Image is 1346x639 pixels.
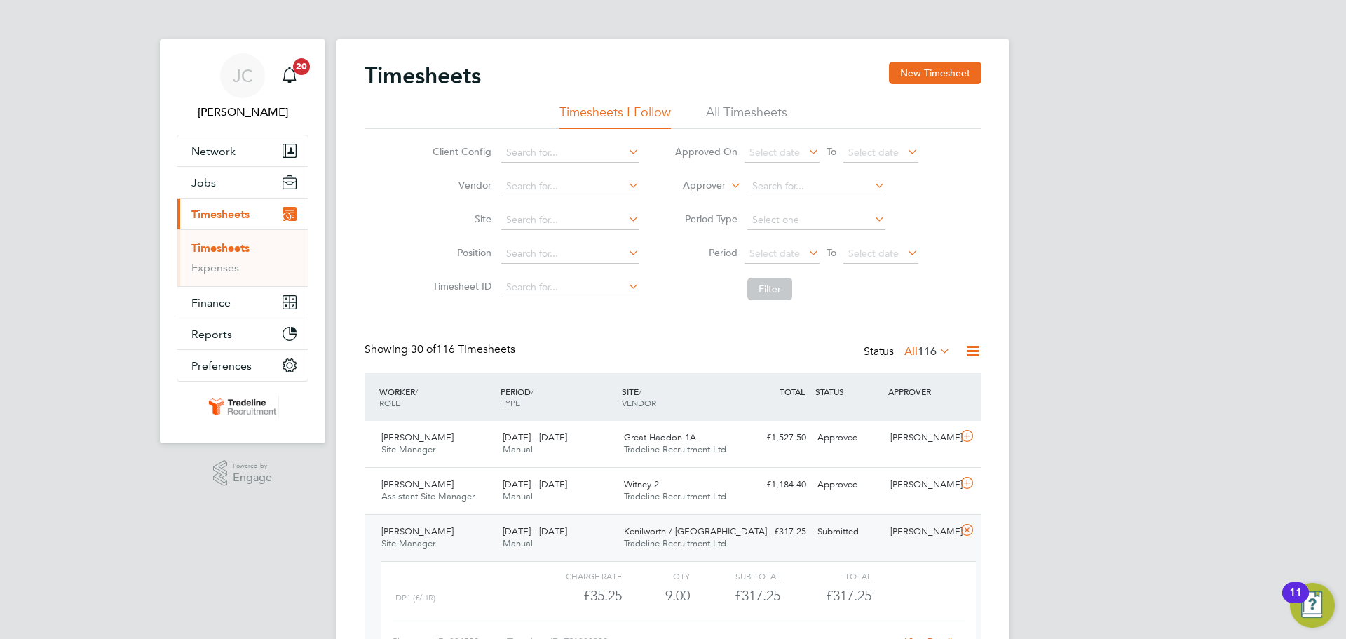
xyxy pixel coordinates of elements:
[233,472,272,484] span: Engage
[497,379,618,415] div: PERIOD
[503,525,567,537] span: [DATE] - [DATE]
[559,104,671,129] li: Timesheets I Follow
[501,244,639,264] input: Search for...
[780,386,805,397] span: TOTAL
[501,397,520,408] span: TYPE
[501,143,639,163] input: Search for...
[503,443,533,455] span: Manual
[531,567,622,584] div: Charge rate
[618,379,740,415] div: SITE
[213,460,273,487] a: Powered byEngage
[749,146,800,159] span: Select date
[812,473,885,497] div: Approved
[160,39,325,443] nav: Main navigation
[177,287,308,318] button: Finance
[749,247,800,260] span: Select date
[780,567,871,584] div: Total
[812,426,885,450] div: Approved
[503,478,567,490] span: [DATE] - [DATE]
[904,344,951,358] label: All
[501,210,639,230] input: Search for...
[191,296,231,309] span: Finance
[624,443,726,455] span: Tradeline Recruitment Ltd
[674,145,737,158] label: Approved On
[918,344,937,358] span: 116
[381,431,454,443] span: [PERSON_NAME]
[381,490,475,502] span: Assistant Site Manager
[428,246,491,259] label: Position
[177,167,308,198] button: Jobs
[428,179,491,191] label: Vendor
[428,213,491,225] label: Site
[812,520,885,544] div: Submitted
[739,520,812,544] div: £317.25
[812,379,885,404] div: STATUS
[177,318,308,349] button: Reports
[1290,583,1335,628] button: Open Resource Center, 11 new notifications
[177,104,308,121] span: Jack Cordell
[531,386,533,397] span: /
[191,208,250,221] span: Timesheets
[365,342,518,357] div: Showing
[848,146,899,159] span: Select date
[381,525,454,537] span: [PERSON_NAME]
[864,342,953,362] div: Status
[747,278,792,300] button: Filter
[826,587,871,604] span: £317.25
[622,397,656,408] span: VENDOR
[674,213,737,225] label: Period Type
[501,278,639,297] input: Search for...
[624,525,776,537] span: Kenilworth / [GEOGRAPHIC_DATA]…
[365,62,481,90] h2: Timesheets
[381,478,454,490] span: [PERSON_NAME]
[624,431,696,443] span: Great Haddon 1A
[191,144,236,158] span: Network
[674,246,737,259] label: Period
[233,460,272,472] span: Powered by
[381,537,435,549] span: Site Manager
[690,567,780,584] div: Sub Total
[428,280,491,292] label: Timesheet ID
[381,443,435,455] span: Site Manager
[501,177,639,196] input: Search for...
[191,241,250,255] a: Timesheets
[276,53,304,98] a: 20
[177,396,308,418] a: Go to home page
[191,261,239,274] a: Expenses
[177,229,308,286] div: Timesheets
[885,520,958,544] div: [PERSON_NAME]
[622,584,690,607] div: 9.00
[428,145,491,158] label: Client Config
[690,584,780,607] div: £317.25
[624,537,726,549] span: Tradeline Recruitment Ltd
[889,62,981,84] button: New Timesheet
[848,247,899,260] span: Select date
[411,342,436,356] span: 30 of
[177,199,308,229] button: Timesheets
[293,58,310,75] span: 20
[747,210,885,230] input: Select one
[177,53,308,121] a: JC[PERSON_NAME]
[622,567,690,584] div: QTY
[503,537,533,549] span: Manual
[531,584,622,607] div: £35.25
[395,593,435,603] span: DP1 (£/HR)
[624,490,726,502] span: Tradeline Recruitment Ltd
[177,135,308,166] button: Network
[206,396,279,418] img: tradelinerecruitment-logo-retina.png
[233,67,253,85] span: JC
[822,142,841,161] span: To
[379,397,400,408] span: ROLE
[885,379,958,404] div: APPROVER
[191,176,216,189] span: Jobs
[503,490,533,502] span: Manual
[706,104,787,129] li: All Timesheets
[411,342,515,356] span: 116 Timesheets
[177,350,308,381] button: Preferences
[739,473,812,497] div: £1,184.40
[415,386,418,397] span: /
[191,328,232,341] span: Reports
[885,426,958,450] div: [PERSON_NAME]
[624,478,659,490] span: Witney 2
[747,177,885,196] input: Search for...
